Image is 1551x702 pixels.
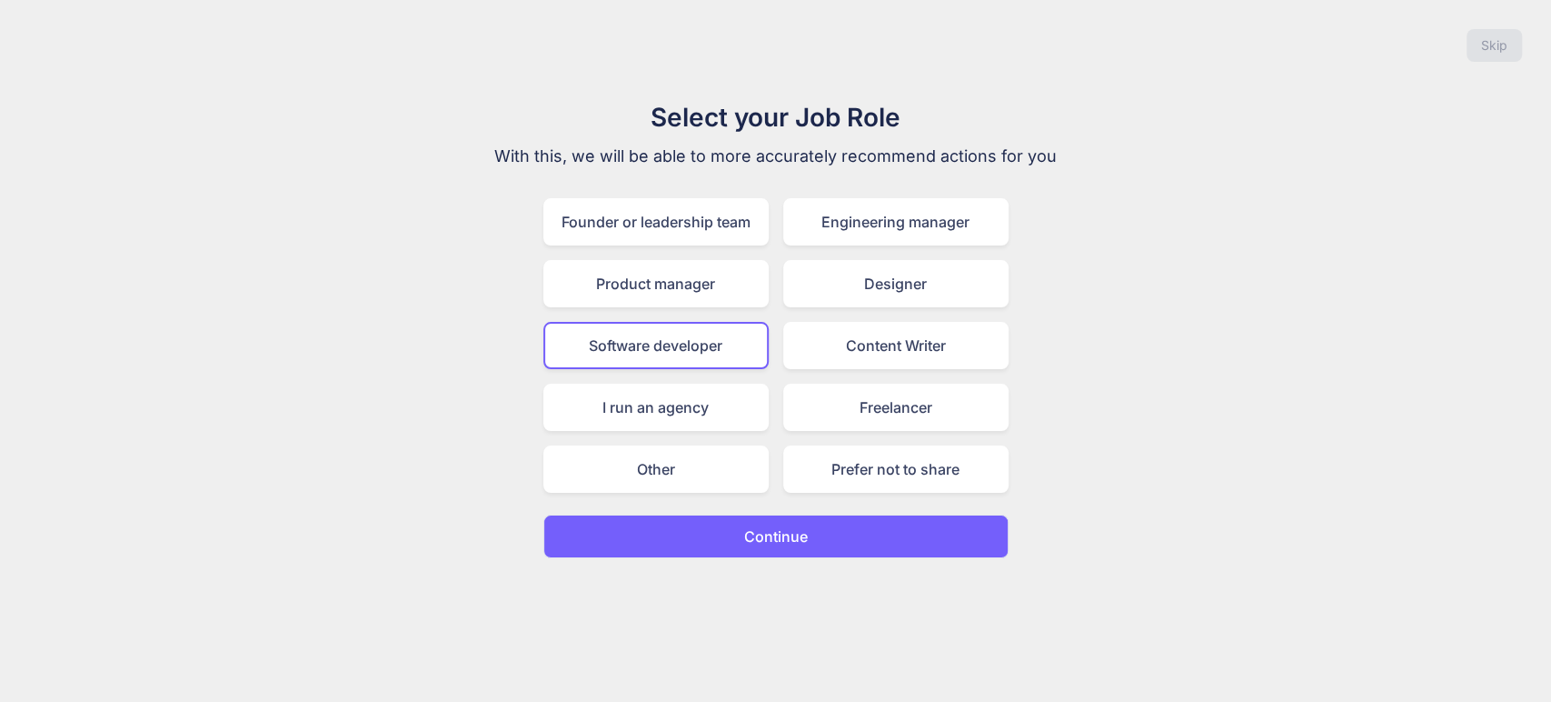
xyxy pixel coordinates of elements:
[783,384,1009,431] div: Freelancer
[543,384,769,431] div: I run an agency
[543,446,769,493] div: Other
[783,446,1009,493] div: Prefer not to share
[471,98,1081,136] h1: Select your Job Role
[783,322,1009,369] div: Content Writer
[543,260,769,307] div: Product manager
[1466,29,1522,62] button: Skip
[783,260,1009,307] div: Designer
[471,144,1081,169] p: With this, we will be able to more accurately recommend actions for you
[783,198,1009,246] div: Engineering manager
[543,322,769,369] div: Software developer
[744,526,808,547] p: Continue
[543,515,1009,558] button: Continue
[543,198,769,246] div: Founder or leadership team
